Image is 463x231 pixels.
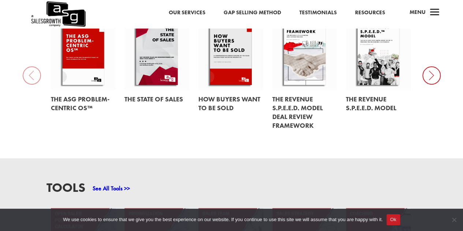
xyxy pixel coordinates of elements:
a: Our Services [168,8,205,18]
h3: Tools [46,181,85,198]
a: Gap Selling Method [223,8,281,18]
a: Resources [355,8,385,18]
button: Ok [387,214,400,225]
span: Menu [409,8,425,16]
span: a [427,5,442,20]
a: Testimonials [299,8,336,18]
span: No [450,216,458,223]
span: We use cookies to ensure that we give you the best experience on our website. If you continue to ... [63,216,382,223]
a: See All Tools >> [93,185,130,192]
